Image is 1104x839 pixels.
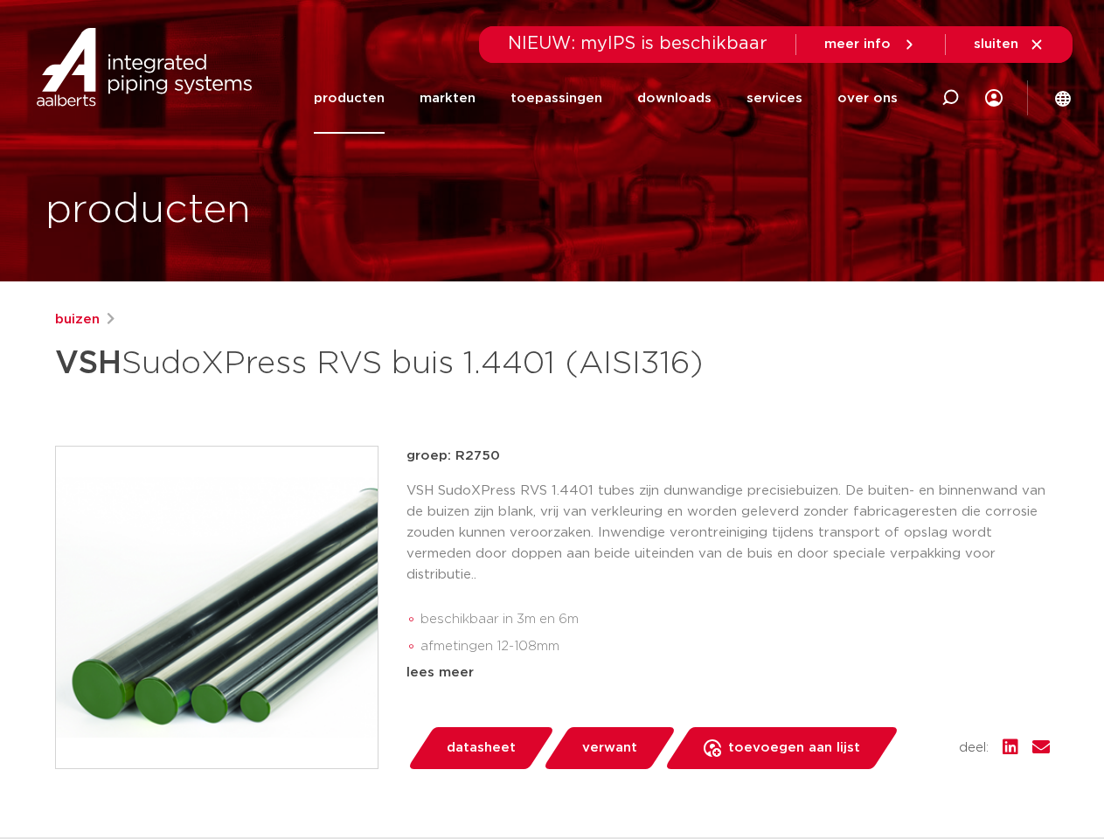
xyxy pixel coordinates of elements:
nav: Menu [314,63,898,134]
p: groep: R2750 [406,446,1050,467]
a: meer info [824,37,917,52]
a: toepassingen [510,63,602,134]
span: NIEUW: myIPS is beschikbaar [508,35,767,52]
li: beschikbaar in 3m en 6m [420,606,1050,634]
a: sluiten [974,37,1045,52]
span: deel: [959,738,989,759]
h1: SudoXPress RVS buis 1.4401 (AISI316) [55,337,712,390]
span: toevoegen aan lijst [728,734,860,762]
a: datasheet [406,727,555,769]
a: downloads [637,63,712,134]
a: verwant [542,727,677,769]
a: buizen [55,309,100,330]
a: markten [420,63,476,134]
img: Product Image for VSH SudoXPress RVS buis 1.4401 (AISI316) [56,447,378,768]
span: sluiten [974,38,1018,51]
li: afmetingen 12-108mm [420,633,1050,661]
a: services [746,63,802,134]
span: datasheet [447,734,516,762]
span: meer info [824,38,891,51]
h1: producten [45,183,251,239]
a: over ons [837,63,898,134]
p: VSH SudoXPress RVS 1.4401 tubes zijn dunwandige precisiebuizen. De buiten- en binnenwand van de b... [406,481,1050,586]
div: my IPS [985,63,1003,134]
div: lees meer [406,662,1050,683]
a: producten [314,63,385,134]
span: verwant [582,734,637,762]
strong: VSH [55,348,122,379]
